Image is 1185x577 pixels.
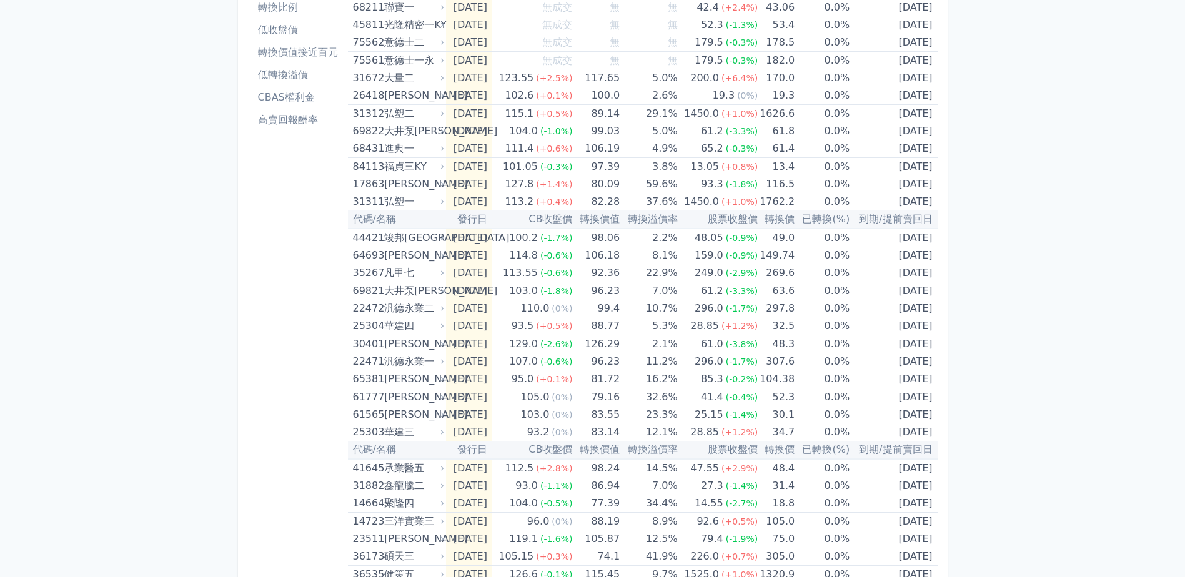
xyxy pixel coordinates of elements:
td: 0.0% [795,229,850,247]
a: 低轉換溢價 [253,65,343,85]
div: 30401 [353,335,382,353]
td: [DATE] [850,229,937,247]
span: (-3.3%) [726,286,758,296]
span: (-3.3%) [726,126,758,136]
td: 80.09 [572,175,620,193]
span: (+0.5%) [536,109,572,119]
span: (-1.7%) [726,303,758,313]
div: 13.05 [688,158,721,175]
span: (-0.3%) [540,162,573,172]
td: 12.1% [620,423,678,441]
td: 97.39 [572,158,620,176]
span: 無成交 [542,1,572,13]
li: CBAS權利金 [253,90,343,105]
td: 5.0% [620,69,678,87]
div: 65.2 [698,140,726,157]
td: [DATE] [850,406,937,423]
span: 無 [610,19,620,31]
div: 52.3 [698,16,726,34]
div: 95.0 [509,370,537,388]
td: 1626.6 [758,105,795,123]
span: 無 [668,1,678,13]
div: 69822 [353,122,382,140]
td: 48.3 [758,335,795,353]
td: [DATE] [446,264,492,282]
li: 低轉換溢價 [253,67,343,82]
div: 1450.0 [682,193,721,210]
div: 113.2 [502,193,536,210]
td: [DATE] [446,388,492,407]
div: 意德士二 [384,34,442,51]
div: 296.0 [692,300,726,317]
div: 1450.0 [682,105,721,122]
a: CBAS權利金 [253,87,343,107]
div: 114.8 [507,247,540,264]
td: [DATE] [446,140,492,158]
div: 69821 [353,282,382,300]
span: (-0.6%) [540,250,573,260]
span: (-1.4%) [726,410,758,420]
div: 296.0 [692,353,726,370]
td: 61.8 [758,122,795,140]
td: 30.1 [758,406,795,423]
td: 170.0 [758,69,795,87]
span: 無成交 [542,19,572,31]
div: 100.2 [507,229,540,247]
td: [DATE] [850,87,937,105]
td: 0.0% [795,16,850,34]
td: [DATE] [446,335,492,353]
div: 大井泵[PERSON_NAME] [384,282,442,300]
td: [DATE] [850,193,937,210]
td: [DATE] [850,52,937,70]
span: (-0.3%) [726,56,758,66]
span: (-0.9%) [726,233,758,243]
div: 31312 [353,105,382,122]
th: 轉換價值 [572,210,620,229]
div: 28.85 [688,423,721,441]
td: 4.9% [620,140,678,158]
td: [DATE] [446,175,492,193]
span: (-1.8%) [540,286,573,296]
div: 25303 [353,423,382,441]
span: (+0.5%) [536,321,572,331]
td: 92.36 [572,264,620,282]
td: [DATE] [446,34,492,52]
td: [DATE] [850,335,937,353]
td: [DATE] [850,264,937,282]
div: 31311 [353,193,382,210]
td: 126.29 [572,335,620,353]
td: [DATE] [850,317,937,335]
div: 68431 [353,140,382,157]
td: 0.0% [795,87,850,105]
td: 34.7 [758,423,795,441]
div: 41.4 [698,388,726,406]
td: [DATE] [850,175,937,193]
td: 269.6 [758,264,795,282]
span: 無 [668,19,678,31]
div: [PERSON_NAME] [384,335,442,353]
td: [DATE] [446,122,492,140]
td: 307.6 [758,353,795,370]
td: 32.6% [620,388,678,407]
td: [DATE] [850,282,937,300]
div: 249.0 [692,264,726,282]
td: 0.0% [795,282,850,300]
td: 2.1% [620,335,678,353]
td: 13.4 [758,158,795,176]
td: 0.0% [795,264,850,282]
td: [DATE] [446,370,492,388]
td: [DATE] [850,34,937,52]
span: (-0.9%) [726,250,758,260]
td: [DATE] [446,52,492,70]
td: 0.0% [795,52,850,70]
div: 61777 [353,388,382,406]
td: 0.0% [795,122,850,140]
a: 高賣回報酬率 [253,110,343,130]
div: 61.2 [698,122,726,140]
td: [DATE] [446,193,492,210]
td: 0.0% [795,175,850,193]
span: (+2.4%) [721,2,758,12]
td: 83.55 [572,406,620,423]
li: 低收盤價 [253,22,343,37]
span: (+0.4%) [536,197,572,207]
